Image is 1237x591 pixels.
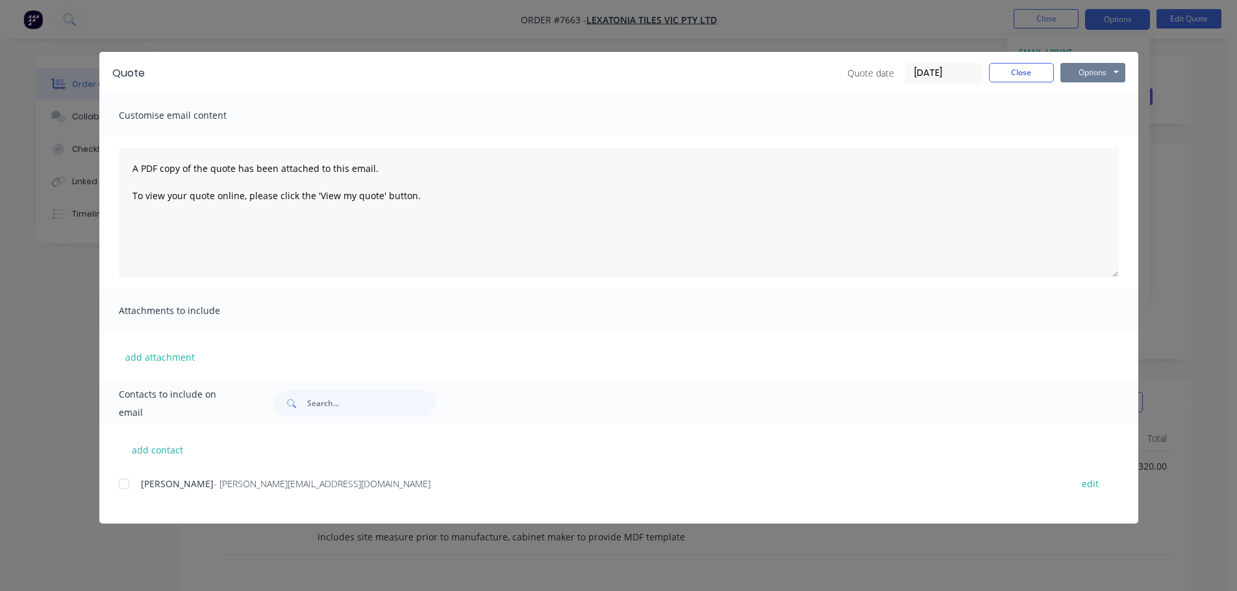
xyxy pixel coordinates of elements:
[119,302,262,320] span: Attachments to include
[214,477,431,490] span: - [PERSON_NAME][EMAIL_ADDRESS][DOMAIN_NAME]
[112,66,145,81] div: Quote
[1060,63,1125,82] button: Options
[989,63,1054,82] button: Close
[1074,475,1106,492] button: edit
[119,440,197,459] button: add contact
[847,66,894,80] span: Quote date
[119,347,201,367] button: add attachment
[307,391,436,416] input: Search...
[141,477,214,490] span: [PERSON_NAME]
[119,106,262,125] span: Customise email content
[119,148,1119,278] textarea: A PDF copy of the quote has been attached to this email. To view your quote online, please click ...
[119,385,242,422] span: Contacts to include on email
